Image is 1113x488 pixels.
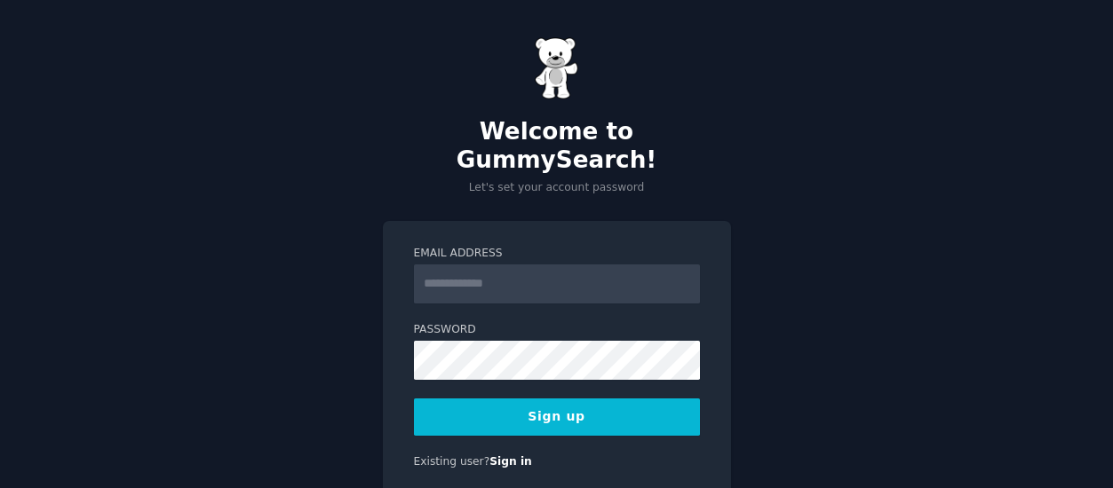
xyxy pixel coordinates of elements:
span: Existing user? [414,455,490,468]
a: Sign in [489,455,532,468]
label: Password [414,322,700,338]
button: Sign up [414,398,700,436]
h2: Welcome to GummySearch! [383,118,731,174]
label: Email Address [414,246,700,262]
img: Gummy Bear [535,37,579,99]
p: Let's set your account password [383,180,731,196]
